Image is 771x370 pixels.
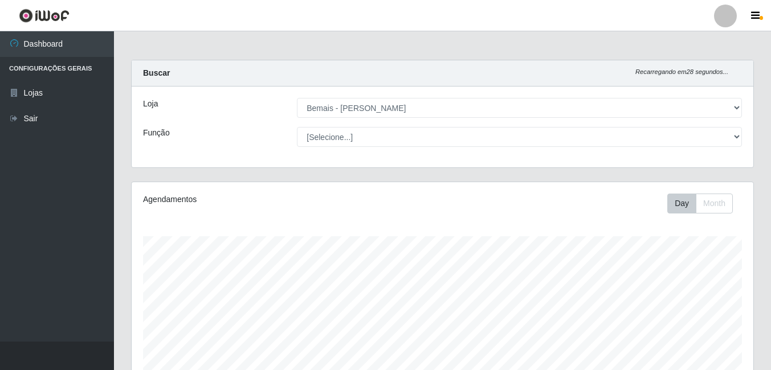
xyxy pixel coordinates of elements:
[143,98,158,110] label: Loja
[143,194,382,205] div: Agendamentos
[19,9,70,23] img: CoreUI Logo
[635,68,728,75] i: Recarregando em 28 segundos...
[667,194,733,213] div: First group
[143,127,170,139] label: Função
[667,194,742,213] div: Toolbar with button groups
[696,194,733,213] button: Month
[667,194,696,213] button: Day
[143,68,170,77] strong: Buscar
